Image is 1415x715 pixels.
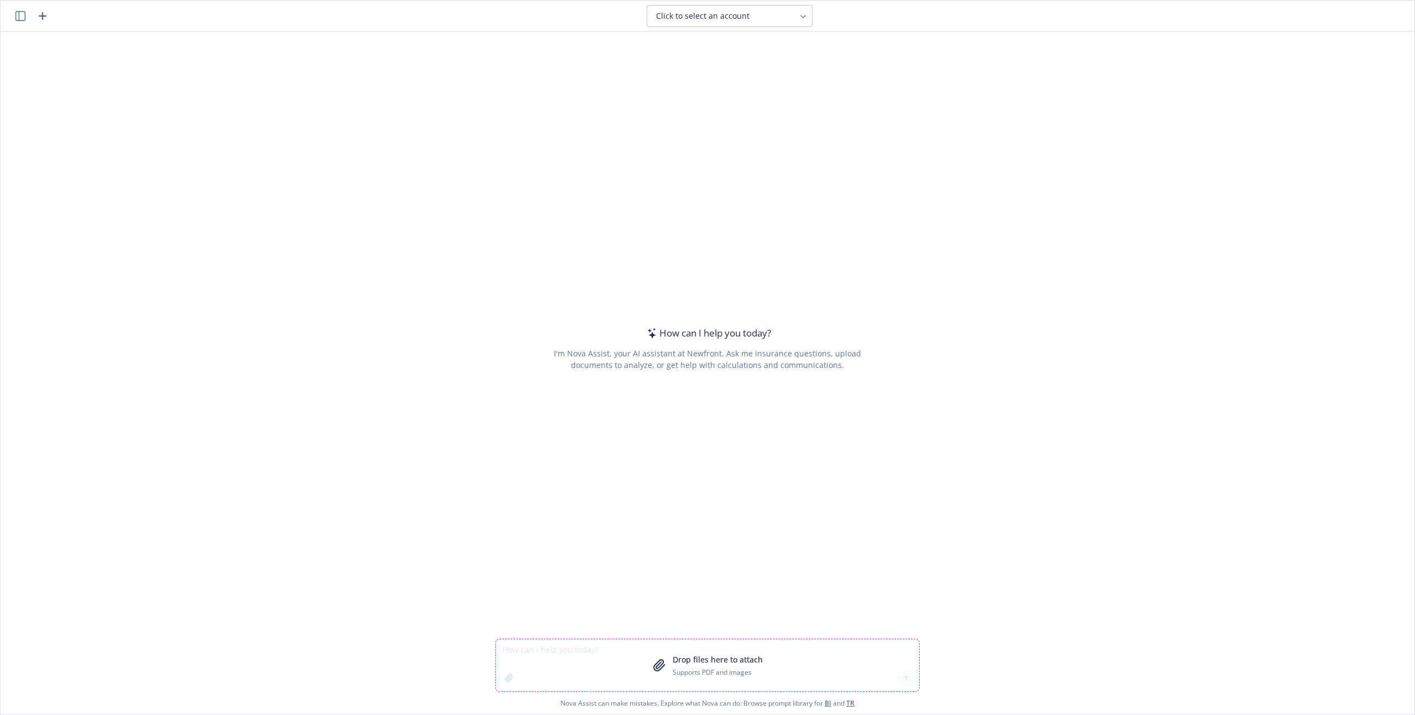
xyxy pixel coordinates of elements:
span: Nova Assist can make mistakes. Explore what Nova can do: Browse prompt library for and [5,692,1410,714]
button: Click to select an account [647,5,813,27]
p: Drop files here to attach [673,654,763,665]
div: I'm Nova Assist, your AI assistant at Newfront. Ask me insurance questions, upload documents to a... [552,348,863,371]
a: BI [825,698,831,708]
p: Supports PDF and images [673,667,763,677]
span: Click to select an account [656,10,750,22]
div: How can I help you today? [644,326,771,340]
a: TR [846,698,855,708]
